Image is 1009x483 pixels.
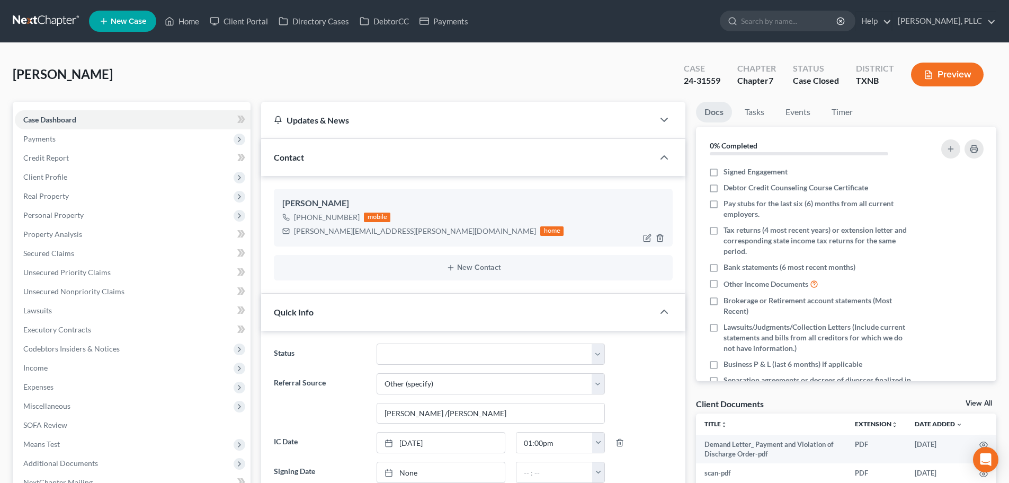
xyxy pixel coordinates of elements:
a: Credit Report [15,148,251,168]
span: Secured Claims [23,249,74,258]
span: Unsecured Priority Claims [23,268,111,277]
a: [PERSON_NAME], PLLC [892,12,996,31]
div: Chapter [737,75,776,87]
div: District [856,63,894,75]
a: Executory Contracts [15,320,251,339]
span: Personal Property [23,210,84,219]
span: Contact [274,152,304,162]
a: Timer [823,102,861,122]
a: Tasks [736,102,773,122]
div: [PERSON_NAME] [282,197,664,210]
span: Additional Documents [23,459,98,468]
span: Expenses [23,382,53,391]
a: Unsecured Priority Claims [15,263,251,282]
span: Lawsuits [23,306,52,315]
div: Case Closed [793,75,839,87]
label: Referral Source [269,373,371,424]
div: home [540,226,564,236]
div: Open Intercom Messenger [973,447,998,472]
span: Means Test [23,440,60,449]
input: -- : -- [516,462,593,482]
a: SOFA Review [15,416,251,435]
div: TXNB [856,75,894,87]
td: [DATE] [906,435,971,464]
span: Credit Report [23,153,69,162]
a: Directory Cases [273,12,354,31]
label: IC Date [269,432,371,453]
div: mobile [364,213,390,222]
span: Pay stubs for the last six (6) months from all current employers. [724,198,912,219]
span: Case Dashboard [23,115,76,124]
span: Bank statements (6 most recent months) [724,262,855,273]
a: Help [856,12,891,31]
td: Demand Letter_ Payment and Violation of Discharge Order-pdf [696,435,846,464]
div: Case [684,63,720,75]
a: Home [159,12,204,31]
a: Payments [414,12,474,31]
strong: 0% Completed [710,141,757,150]
a: Secured Claims [15,244,251,263]
span: Property Analysis [23,230,82,239]
span: Separation agreements or decrees of divorces finalized in the past 2 years [724,375,912,396]
span: Executory Contracts [23,325,91,334]
span: Quick Info [274,307,314,317]
i: expand_more [956,421,962,428]
a: Client Portal [204,12,273,31]
a: Events [777,102,819,122]
span: [PERSON_NAME] [13,66,113,82]
span: Unsecured Nonpriority Claims [23,287,124,296]
span: SOFA Review [23,420,67,429]
a: Extensionunfold_more [855,420,898,428]
span: Income [23,363,48,372]
div: Client Documents [696,398,764,409]
a: Docs [696,102,732,122]
span: 7 [769,75,773,85]
td: scan-pdf [696,463,846,482]
a: DebtorCC [354,12,414,31]
button: Preview [911,63,984,86]
span: Tax returns (4 most recent years) or extension letter and corresponding state income tax returns ... [724,225,912,257]
span: Miscellaneous [23,401,70,410]
span: Brokerage or Retirement account statements (Most Recent) [724,295,912,317]
i: unfold_more [721,421,727,428]
a: Case Dashboard [15,110,251,129]
a: Date Added expand_more [915,420,962,428]
span: Signed Engagement [724,166,788,177]
span: Payments [23,134,56,143]
button: New Contact [282,264,664,272]
td: PDF [846,463,906,482]
div: Status [793,63,839,75]
span: Business P & L (last 6 months) if applicable [724,359,862,370]
td: [DATE] [906,463,971,482]
label: Status [269,344,371,365]
a: Lawsuits [15,301,251,320]
input: Other Referral Source [377,403,604,424]
input: -- : -- [516,433,593,453]
a: [DATE] [377,433,505,453]
span: Codebtors Insiders & Notices [23,344,120,353]
a: Titleunfold_more [704,420,727,428]
input: Search by name... [741,11,838,31]
i: unfold_more [891,421,898,428]
a: Unsecured Nonpriority Claims [15,282,251,301]
a: View All [966,400,992,407]
span: New Case [111,17,146,25]
label: Signing Date [269,462,371,483]
span: Real Property [23,191,69,200]
span: Debtor Credit Counseling Course Certificate [724,182,868,193]
div: [PERSON_NAME][EMAIL_ADDRESS][PERSON_NAME][DOMAIN_NAME] [294,226,536,236]
span: Lawsuits/Judgments/Collection Letters (Include current statements and bills from all creditors fo... [724,322,912,354]
div: 24-31559 [684,75,720,87]
div: Updates & News [274,115,641,126]
a: Property Analysis [15,225,251,244]
td: PDF [846,435,906,464]
span: Other Income Documents [724,279,808,289]
div: Chapter [737,63,776,75]
div: [PHONE_NUMBER] [294,212,360,223]
a: None [377,462,505,482]
span: Client Profile [23,172,67,181]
